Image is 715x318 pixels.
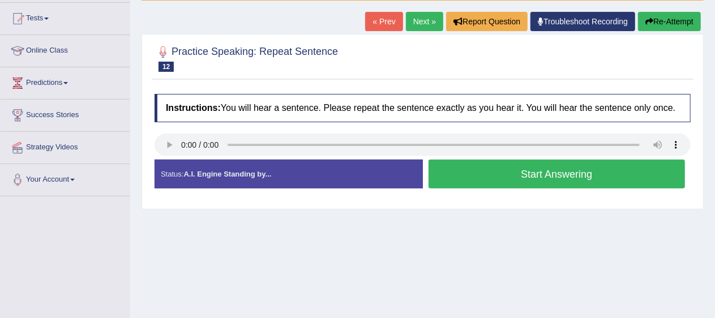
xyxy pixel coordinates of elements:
[159,62,174,72] span: 12
[530,12,635,31] a: Troubleshoot Recording
[429,160,686,188] button: Start Answering
[446,12,528,31] button: Report Question
[166,103,221,113] b: Instructions:
[1,35,130,63] a: Online Class
[1,132,130,160] a: Strategy Videos
[1,3,130,31] a: Tests
[1,164,130,192] a: Your Account
[155,160,423,188] div: Status:
[1,100,130,128] a: Success Stories
[155,94,691,122] h4: You will hear a sentence. Please repeat the sentence exactly as you hear it. You will hear the se...
[155,44,338,72] h2: Practice Speaking: Repeat Sentence
[1,67,130,96] a: Predictions
[406,12,443,31] a: Next »
[183,170,271,178] strong: A.I. Engine Standing by...
[638,12,701,31] button: Re-Attempt
[365,12,403,31] a: « Prev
